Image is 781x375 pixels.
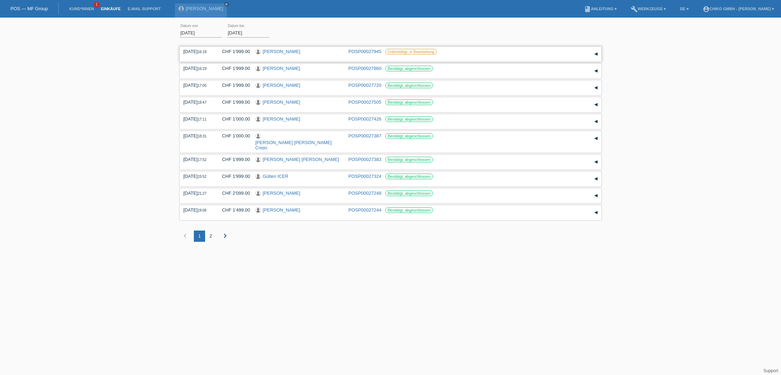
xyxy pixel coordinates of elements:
div: CHF 1'999.00 [217,174,250,179]
a: POSP00027720 [348,83,381,88]
div: CHF 1'999.00 [217,157,250,162]
span: 18:31 [198,134,206,138]
div: [DATE] [183,66,211,71]
span: 16:29 [198,67,206,71]
div: auf-/zuklappen [591,174,601,184]
a: [PERSON_NAME] [263,207,300,213]
div: auf-/zuklappen [591,66,601,76]
i: close [225,2,228,6]
span: 17:52 [198,158,206,162]
i: chevron_right [221,232,229,240]
a: close [224,2,229,7]
div: [DATE] [183,116,211,122]
span: 19:06 [198,208,206,212]
div: CHF 1'000.00 [217,133,250,138]
a: POSP00027387 [348,133,381,138]
a: POSP00027244 [348,207,381,213]
div: CHF 1'000.00 [217,116,250,122]
a: Kund*innen [66,7,97,11]
a: POSP00027383 [348,157,381,162]
a: [PERSON_NAME] [263,99,300,105]
a: [PERSON_NAME] [263,49,300,54]
label: Bestätigt, abgeschlossen [385,157,433,162]
div: 1 [194,231,205,242]
span: 1 [94,2,99,8]
i: book [584,6,591,13]
div: [DATE] [183,49,211,54]
div: CHF 1'999.00 [217,99,250,105]
a: buildWerkzeuge ▾ [627,7,670,11]
div: CHF 2'099.00 [217,190,250,196]
div: auf-/zuklappen [591,133,601,144]
a: [PERSON_NAME] [263,83,300,88]
div: auf-/zuklappen [591,207,601,218]
div: [DATE] [183,190,211,196]
a: [PERSON_NAME] [186,6,223,11]
div: auf-/zuklappen [591,99,601,110]
label: Unbestätigt, in Bearbeitung [385,49,437,54]
div: [DATE] [183,83,211,88]
label: Bestätigt, abgeschlossen [385,99,433,105]
div: CHF 1'999.00 [217,49,250,54]
div: [DATE] [183,207,211,213]
div: auf-/zuklappen [591,49,601,59]
div: [DATE] [183,174,211,179]
label: Bestätigt, abgeschlossen [385,116,433,122]
i: build [631,6,638,13]
span: 15:52 [198,175,206,179]
div: CHF 1'999.00 [217,83,250,88]
div: auf-/zuklappen [591,116,601,127]
label: Bestätigt, abgeschlossen [385,174,433,179]
a: POSP00027945 [348,49,381,54]
a: E-Mail Support [124,7,164,11]
label: Bestätigt, abgeschlossen [385,207,433,213]
div: auf-/zuklappen [591,157,601,167]
div: CHF 1'999.00 [217,66,250,71]
a: POSP00027248 [348,190,381,196]
label: Bestätigt, abgeschlossen [385,133,433,139]
i: account_circle [703,6,710,13]
div: auf-/zuklappen [591,83,601,93]
div: [DATE] [183,133,211,138]
a: DE ▾ [676,7,692,11]
a: bookAnleitung ▾ [580,7,620,11]
a: [PERSON_NAME] [PERSON_NAME] [263,157,339,162]
div: [DATE] [183,157,211,162]
div: [DATE] [183,99,211,105]
label: Bestätigt, abgeschlossen [385,66,433,71]
a: Einkäufe [97,7,124,11]
a: POSP00027324 [348,174,381,179]
span: 17:11 [198,117,206,121]
div: 2 [205,231,216,242]
a: POSP00027860 [348,66,381,71]
a: [PERSON_NAME] [263,66,300,71]
span: 17:05 [198,84,206,88]
label: Bestätigt, abgeschlossen [385,190,433,196]
a: POSP00027505 [348,99,381,105]
a: [PERSON_NAME] [PERSON_NAME] Cristo [255,140,332,150]
a: POSP00027426 [348,116,381,122]
div: auf-/zuklappen [591,190,601,201]
a: POS — MF Group [11,6,48,11]
a: account_circleChiko GmbH - [PERSON_NAME] ▾ [699,7,777,11]
a: [PERSON_NAME] [263,116,300,122]
label: Bestätigt, abgeschlossen [385,83,433,88]
a: [PERSON_NAME] [263,190,300,196]
span: 18:47 [198,101,206,104]
a: Support [763,368,778,373]
span: 21:27 [198,192,206,195]
i: chevron_left [181,232,189,240]
div: CHF 1'499.00 [217,207,250,213]
span: 16:18 [198,50,206,54]
a: Gülten ICER [263,174,288,179]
